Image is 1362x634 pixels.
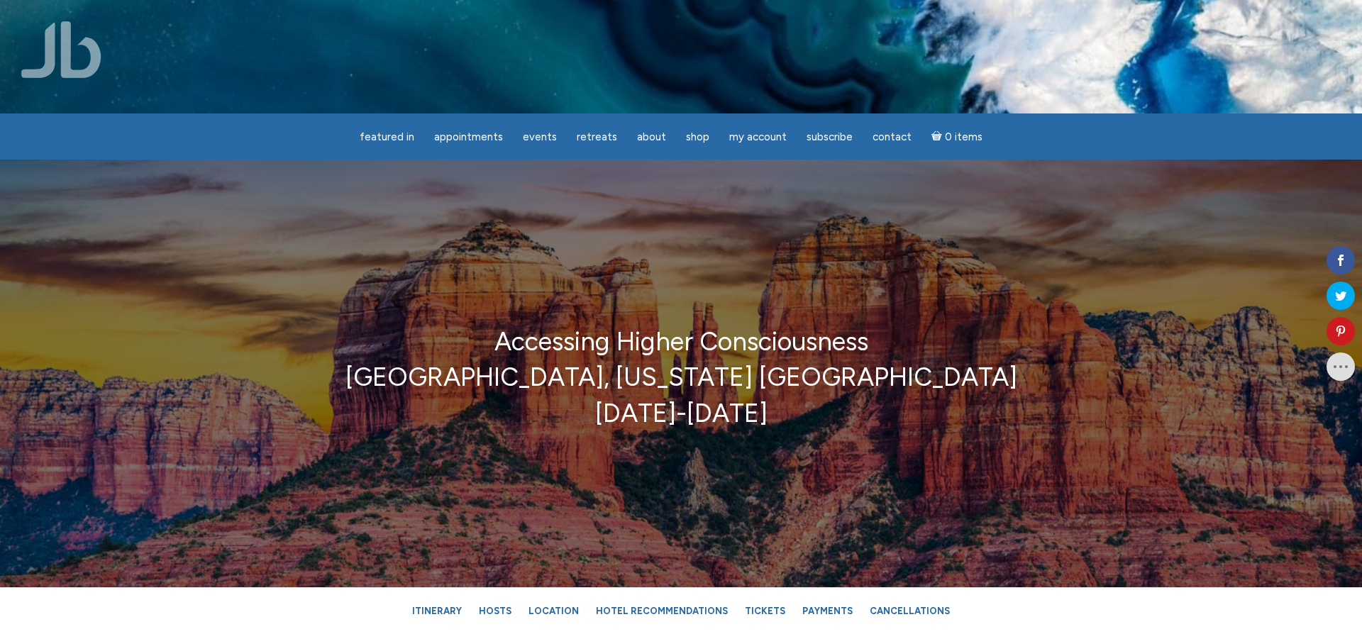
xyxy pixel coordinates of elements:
a: Shop [677,123,718,151]
a: Appointments [426,123,511,151]
span: Retreats [577,130,617,143]
i: Cart [931,130,945,143]
a: Contact [864,123,920,151]
a: Itinerary [405,599,469,623]
span: About [637,130,666,143]
a: Hosts [472,599,519,623]
a: About [629,123,675,151]
a: Hotel Recommendations [589,599,735,623]
span: Appointments [434,130,503,143]
span: featured in [360,130,414,143]
a: Tickets [738,599,792,623]
span: Subscribe [807,130,853,143]
p: Accessing Higher Consciousness [GEOGRAPHIC_DATA], [US_STATE] [GEOGRAPHIC_DATA] [DATE]-[DATE] [68,324,1294,431]
a: Events [514,123,565,151]
span: Shares [1332,236,1355,243]
a: My Account [721,123,795,151]
span: Events [523,130,557,143]
span: 0 items [945,132,982,143]
a: Cart0 items [923,122,991,151]
span: Contact [873,130,912,143]
a: Subscribe [798,123,861,151]
span: My Account [729,130,787,143]
a: Payments [795,599,860,623]
a: Location [521,599,586,623]
img: Jamie Butler. The Everyday Medium [21,21,101,78]
span: Shop [686,130,709,143]
a: Cancellations [863,599,957,623]
a: featured in [351,123,423,151]
a: Retreats [568,123,626,151]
